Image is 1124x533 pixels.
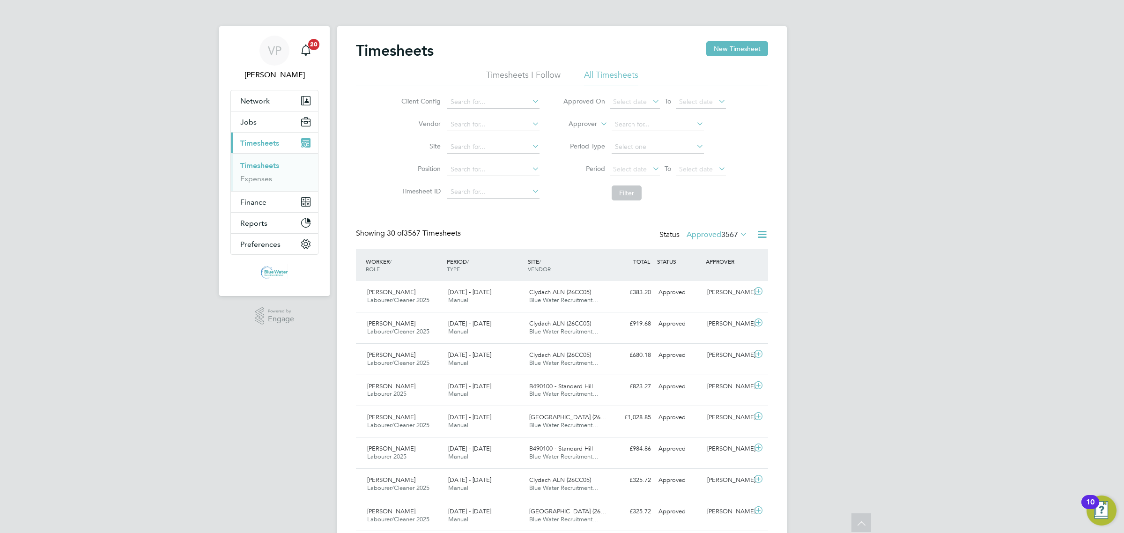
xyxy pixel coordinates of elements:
button: Filter [612,185,642,200]
button: Timesheets [231,133,318,153]
div: Approved [655,316,703,332]
div: £919.68 [606,316,655,332]
span: Manual [448,359,468,367]
div: £823.27 [606,379,655,394]
input: Search for... [447,163,540,176]
a: Timesheets [240,161,279,170]
div: [PERSON_NAME] [703,348,752,363]
span: Labourer 2025 [367,390,407,398]
div: Approved [655,441,703,457]
div: [PERSON_NAME] [703,441,752,457]
div: Showing [356,229,463,238]
span: Engage [268,315,294,323]
span: Clydach ALN (26CC05) [529,319,591,327]
span: Manual [448,421,468,429]
span: Manual [448,296,468,304]
a: Powered byEngage [255,307,295,325]
div: £325.72 [606,504,655,519]
label: Position [399,164,441,173]
div: WORKER [363,253,444,277]
span: Select date [613,165,647,173]
span: Clydach ALN (26CC05) [529,351,591,359]
span: Manual [448,327,468,335]
div: [PERSON_NAME] [703,379,752,394]
a: 20 [296,36,315,66]
span: Powered by [268,307,294,315]
span: 20 [308,39,319,50]
span: [PERSON_NAME] [367,351,415,359]
span: Blue Water Recruitment… [529,484,599,492]
label: Approved [687,230,747,239]
span: TOTAL [633,258,650,265]
a: Go to home page [230,264,318,279]
input: Select one [612,141,704,154]
div: Approved [655,379,703,394]
button: Finance [231,192,318,212]
div: Timesheets [231,153,318,191]
input: Search for... [612,118,704,131]
span: Select date [679,97,713,106]
div: [PERSON_NAME] [703,285,752,300]
div: Approved [655,473,703,488]
div: Approved [655,410,703,425]
span: / [539,258,541,265]
span: [PERSON_NAME] [367,476,415,484]
span: / [467,258,469,265]
span: 3567 Timesheets [387,229,461,238]
div: APPROVER [703,253,752,270]
span: VP [268,44,281,57]
span: [DATE] - [DATE] [448,288,491,296]
span: [PERSON_NAME] [367,413,415,421]
div: Approved [655,285,703,300]
input: Search for... [447,185,540,199]
span: / [390,258,392,265]
span: Network [240,96,270,105]
span: Blue Water Recruitment… [529,421,599,429]
span: To [662,95,674,107]
span: Blue Water Recruitment… [529,359,599,367]
div: £383.20 [606,285,655,300]
button: Preferences [231,234,318,254]
label: Approver [555,119,597,129]
span: 30 of [387,229,404,238]
span: Reports [240,219,267,228]
label: Timesheet ID [399,187,441,195]
span: Timesheets [240,139,279,148]
span: Clydach ALN (26CC05) [529,288,591,296]
span: Clydach ALN (26CC05) [529,476,591,484]
span: Select date [679,165,713,173]
div: £325.72 [606,473,655,488]
span: Blue Water Recruitment… [529,327,599,335]
div: Approved [655,348,703,363]
span: [PERSON_NAME] [367,288,415,296]
span: Labourer/Cleaner 2025 [367,327,429,335]
span: Manual [448,390,468,398]
button: New Timesheet [706,41,768,56]
span: [DATE] - [DATE] [448,413,491,421]
span: VENDOR [528,265,551,273]
span: Labourer/Cleaner 2025 [367,296,429,304]
span: TYPE [447,265,460,273]
label: Site [399,142,441,150]
input: Search for... [447,96,540,109]
span: Labourer/Cleaner 2025 [367,484,429,492]
span: [DATE] - [DATE] [448,382,491,390]
span: Manual [448,452,468,460]
span: Manual [448,515,468,523]
li: Timesheets I Follow [486,69,561,86]
span: [GEOGRAPHIC_DATA] (26… [529,507,606,515]
span: [DATE] - [DATE] [448,319,491,327]
nav: Main navigation [219,26,330,296]
div: 10 [1086,502,1094,514]
label: Vendor [399,119,441,128]
span: Select date [613,97,647,106]
span: Labourer/Cleaner 2025 [367,515,429,523]
span: [DATE] - [DATE] [448,351,491,359]
div: £1,028.85 [606,410,655,425]
div: [PERSON_NAME] [703,316,752,332]
div: PERIOD [444,253,525,277]
button: Jobs [231,111,318,132]
button: Open Resource Center, 10 new notifications [1087,496,1117,526]
span: Labourer 2025 [367,452,407,460]
span: [PERSON_NAME] [367,382,415,390]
